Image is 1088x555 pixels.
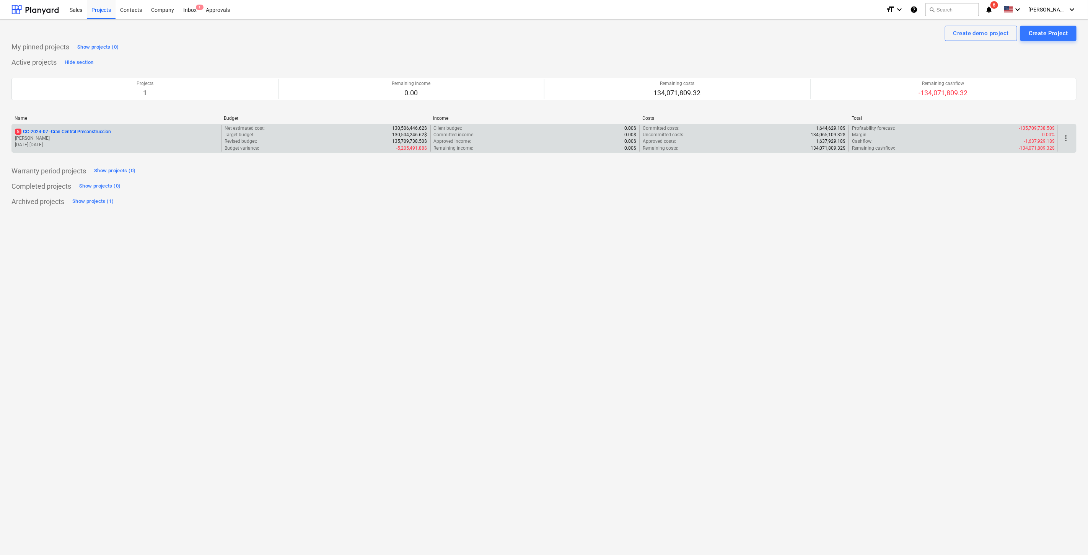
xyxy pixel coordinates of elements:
[1019,145,1055,152] p: -134,071,809.32$
[654,88,701,98] p: 134,071,809.32
[15,129,21,135] span: 5
[811,145,845,152] p: 134,071,809.32$
[852,116,1055,121] div: Total
[852,125,895,132] p: Profitability forecast :
[1024,138,1055,145] p: -1,637,929.18$
[15,129,111,135] p: GC-2024-07 - Gran Central Preconstruccion
[1050,518,1088,555] iframe: Chat Widget
[15,135,218,142] p: [PERSON_NAME]
[433,116,636,121] div: Income
[919,80,968,87] p: Remaining cashflow
[643,145,678,152] p: Remaining costs :
[392,88,430,98] p: 0.00
[624,132,636,138] p: 0.00$
[624,145,636,152] p: 0.00$
[15,142,218,148] p: [DATE] - [DATE]
[919,88,968,98] p: -134,071,809.32
[1050,518,1088,555] div: Widget de chat
[393,138,427,145] p: 135,709,738.50$
[990,1,998,9] span: 6
[985,5,993,14] i: notifications
[63,56,95,69] button: Hide section
[225,138,257,145] p: Revised budget :
[434,125,463,132] p: Client budget :
[1067,5,1077,14] i: keyboard_arrow_down
[1061,134,1070,143] span: more_vert
[225,125,265,132] p: Net estimated cost :
[1013,5,1022,14] i: keyboard_arrow_down
[92,165,137,177] button: Show projects (0)
[393,132,427,138] p: 130,504,246.62$
[392,80,430,87] p: Remaining income
[1042,132,1055,138] p: 0.00%
[643,132,684,138] p: Uncommitted costs :
[1019,125,1055,132] p: -135,709,738.50$
[94,166,135,175] div: Show projects (0)
[393,125,427,132] p: 130,506,446.62$
[852,132,868,138] p: Margin :
[79,182,121,191] div: Show projects (0)
[75,41,121,53] button: Show projects (0)
[225,145,259,152] p: Budget variance :
[65,58,93,67] div: Hide section
[654,80,701,87] p: Remaining costs
[77,43,119,52] div: Show projects (0)
[643,125,679,132] p: Committed costs :
[945,26,1017,41] button: Create demo project
[925,3,979,16] button: Search
[224,116,427,121] div: Budget
[11,42,69,52] p: My pinned projects
[1020,26,1077,41] button: Create Project
[624,138,636,145] p: 0.00$
[434,145,474,152] p: Remaining income :
[852,145,895,152] p: Remaining cashflow :
[137,88,153,98] p: 1
[434,132,475,138] p: Committed income :
[895,5,904,14] i: keyboard_arrow_down
[15,129,218,148] div: 5GC-2024-07 -Gran Central Preconstruccion[PERSON_NAME][DATE]-[DATE]
[816,125,845,132] p: 1,644,629.18$
[910,5,918,14] i: Knowledge base
[137,80,153,87] p: Projects
[11,182,71,191] p: Completed projects
[72,197,114,206] div: Show projects (1)
[434,138,471,145] p: Approved income :
[643,116,846,121] div: Costs
[11,166,86,176] p: Warranty period projects
[70,196,116,208] button: Show projects (1)
[196,5,204,10] span: 1
[811,132,845,138] p: 134,065,109.32$
[624,125,636,132] p: 0.00$
[225,132,254,138] p: Target budget :
[1029,28,1068,38] div: Create Project
[397,145,427,152] p: -5,205,491.88$
[11,58,57,67] p: Active projects
[15,116,218,121] div: Name
[77,180,122,193] button: Show projects (0)
[816,138,845,145] p: 1,637,929.18$
[1028,7,1067,13] span: [PERSON_NAME]
[929,7,935,13] span: search
[643,138,676,145] p: Approved costs :
[852,138,873,145] p: Cashflow :
[11,197,64,206] p: Archived projects
[953,28,1009,38] div: Create demo project
[886,5,895,14] i: format_size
